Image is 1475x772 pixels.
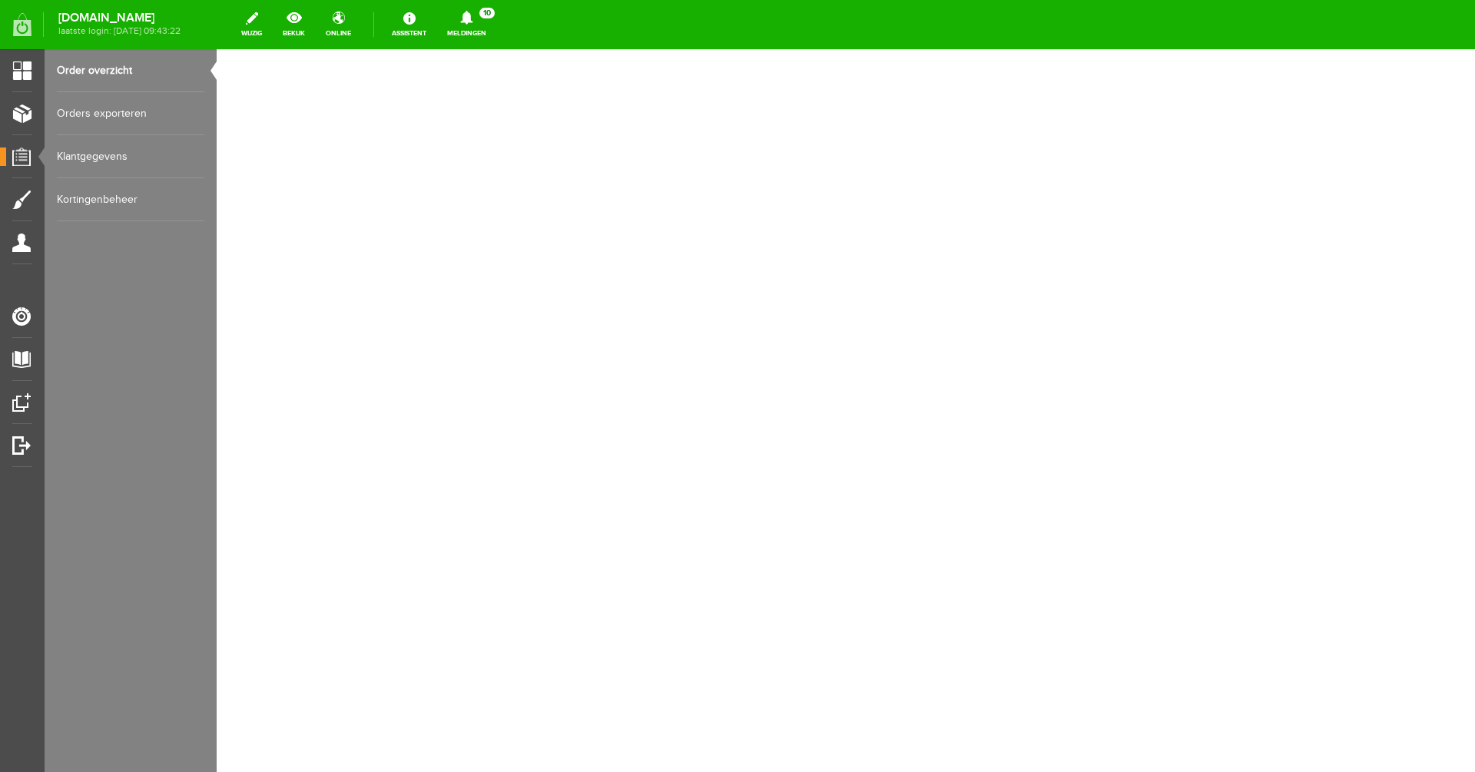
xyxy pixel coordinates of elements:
a: Assistent [383,8,436,41]
a: wijzig [232,8,271,41]
a: online [317,8,360,41]
a: Order overzicht [57,49,204,92]
a: Klantgegevens [57,135,204,178]
strong: [DOMAIN_NAME] [58,14,181,22]
a: Orders exporteren [57,92,204,135]
a: Kortingenbeheer [57,178,204,221]
a: Meldingen10 [438,8,496,41]
span: laatste login: [DATE] 09:43:22 [58,27,181,35]
span: 10 [479,8,495,18]
a: bekijk [273,8,314,41]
